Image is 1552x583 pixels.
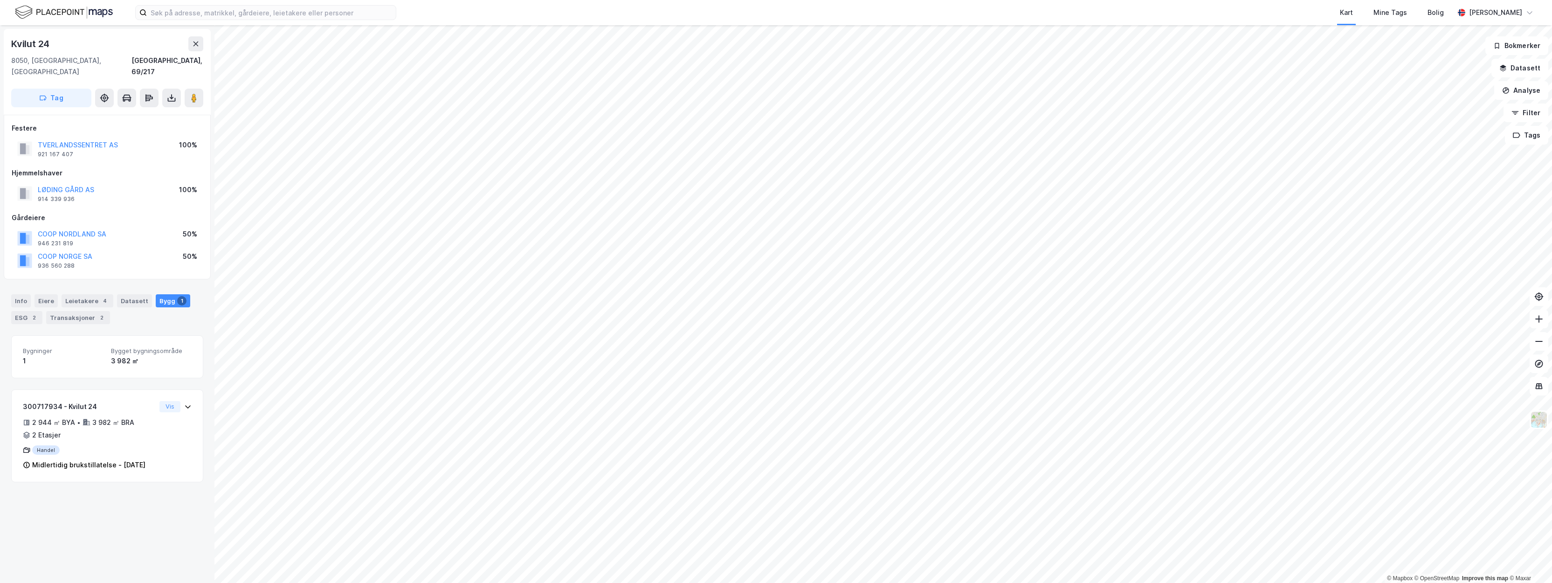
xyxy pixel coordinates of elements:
[1505,538,1552,583] div: Kontrollprogram for chat
[97,313,106,322] div: 2
[183,229,197,240] div: 50%
[111,347,192,355] span: Bygget bygningsområde
[11,36,51,51] div: Kvilut 24
[117,294,152,307] div: Datasett
[11,89,91,107] button: Tag
[12,167,203,179] div: Hjemmelshaver
[32,417,75,428] div: 2 944 ㎡ BYA
[1469,7,1522,18] div: [PERSON_NAME]
[1505,126,1548,145] button: Tags
[1414,575,1460,582] a: OpenStreetMap
[15,4,113,21] img: logo.f888ab2527a4732fd821a326f86c7f29.svg
[1494,81,1548,100] button: Analyse
[32,430,61,441] div: 2 Etasjer
[62,294,113,307] div: Leietakere
[183,251,197,262] div: 50%
[1485,36,1548,55] button: Bokmerker
[11,55,131,77] div: 8050, [GEOGRAPHIC_DATA], [GEOGRAPHIC_DATA]
[179,184,197,195] div: 100%
[1428,7,1444,18] div: Bolig
[34,294,58,307] div: Eiere
[1530,411,1548,429] img: Z
[92,417,134,428] div: 3 982 ㎡ BRA
[1505,538,1552,583] iframe: Chat Widget
[23,401,156,412] div: 300717934 - Kvilut 24
[77,419,81,426] div: •
[32,459,145,471] div: Midlertidig brukstillatelse - [DATE]
[11,311,42,324] div: ESG
[46,311,110,324] div: Transaksjoner
[131,55,203,77] div: [GEOGRAPHIC_DATA], 69/217
[156,294,190,307] div: Bygg
[38,195,75,203] div: 914 339 936
[1462,575,1508,582] a: Improve this map
[38,240,73,247] div: 946 231 819
[29,313,39,322] div: 2
[11,294,31,307] div: Info
[12,212,203,223] div: Gårdeiere
[1373,7,1407,18] div: Mine Tags
[1491,59,1548,77] button: Datasett
[177,296,186,305] div: 1
[12,123,203,134] div: Festere
[179,139,197,151] div: 100%
[1387,575,1413,582] a: Mapbox
[159,401,180,412] button: Vis
[111,355,192,367] div: 3 982 ㎡
[38,262,75,270] div: 936 560 288
[100,296,110,305] div: 4
[38,151,73,158] div: 921 167 407
[23,347,103,355] span: Bygninger
[1504,104,1548,122] button: Filter
[1340,7,1353,18] div: Kart
[147,6,396,20] input: Søk på adresse, matrikkel, gårdeiere, leietakere eller personer
[23,355,103,367] div: 1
